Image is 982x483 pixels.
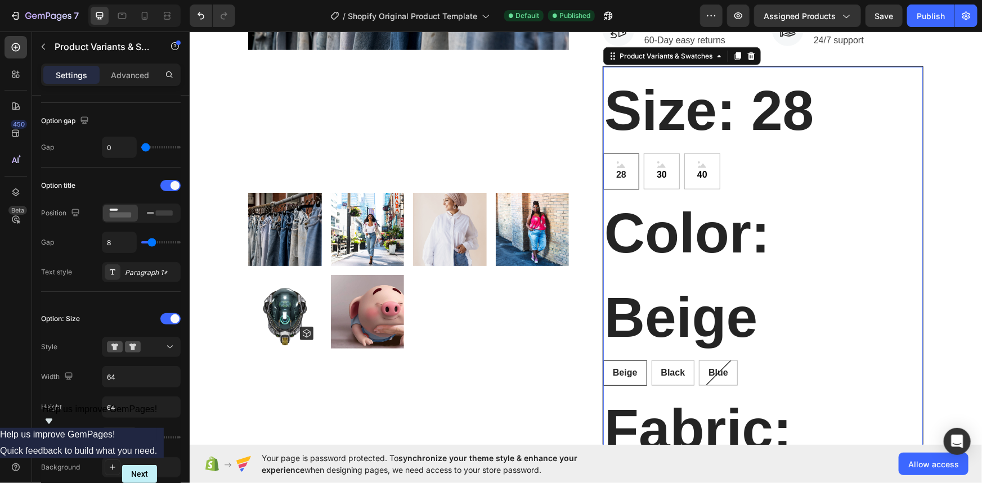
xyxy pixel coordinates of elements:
legend: Size: 28 [414,35,625,122]
div: Undo/Redo [190,4,235,27]
div: Open Intercom Messenger [944,428,971,455]
input: Auto [102,397,180,417]
p: 7 [74,9,79,22]
span: Save [875,11,894,21]
span: Black [472,336,496,346]
div: Style [41,342,57,352]
div: Height [41,402,62,412]
div: Gap [41,237,54,247]
button: Show survey - Help us improve GemPages! [42,404,158,428]
legend: Color: Beige [414,158,733,329]
div: Option: Size [41,314,80,324]
button: 7 [5,4,84,27]
span: Your page is password protected. To when designing pages, we need access to your store password. [262,452,621,476]
button: Assigned Products [754,4,861,27]
button: Allow access [899,453,968,475]
p: Product Variants & Swatches [55,40,150,53]
div: Gap [41,142,54,152]
span: 40 [505,137,520,150]
input: Auto [102,137,136,157]
button: Save [866,4,903,27]
div: Text style [41,267,72,277]
img: Medium tapered stone wash jeans [223,161,297,235]
span: Help us improve GemPages! [42,404,158,414]
span: Beige [423,336,448,346]
span: synchronize your theme style & enhance your experience [262,453,577,475]
div: Position [41,206,82,221]
span: 28 [424,137,439,150]
div: Option gap [41,114,91,129]
div: Option title [41,180,75,191]
span: Shopify Original Product Template [348,10,477,22]
div: Beta [8,206,27,215]
p: 60-Day easy returns [455,2,536,16]
span: Blue [519,336,539,346]
div: 450 [11,120,27,129]
div: Product Variants & Swatches [428,20,525,30]
div: Width [41,369,75,385]
span: Published [559,11,590,21]
img: Large tapered stone wash jeans [306,161,380,235]
p: 24/7 support [624,2,701,16]
button: Publish [907,4,954,27]
span: 30 [465,137,479,150]
iframe: Design area [190,31,982,445]
span: Allow access [908,458,959,470]
input: Auto [102,232,136,252]
input: Auto [102,367,180,387]
p: Advanced [111,69,149,81]
p: Settings [56,69,87,81]
span: / [343,10,346,22]
div: Paragraph 1* [125,268,178,278]
span: Assigned Products [764,10,836,22]
div: Publish [917,10,945,22]
span: Default [515,11,539,21]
